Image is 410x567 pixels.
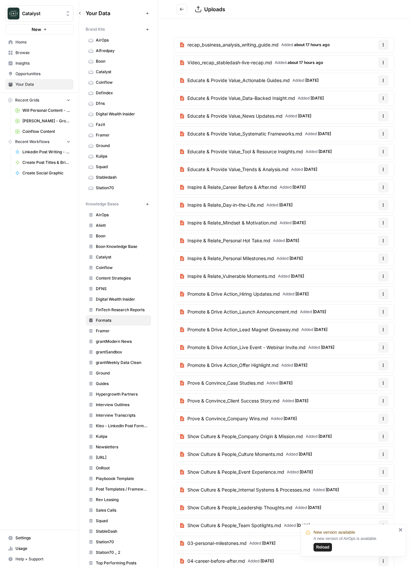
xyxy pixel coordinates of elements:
[316,544,329,550] span: Reload
[86,183,151,193] a: Station70
[318,131,331,136] span: [DATE]
[96,111,148,117] span: Digital Wealth Insider
[96,69,148,75] span: Catalyst
[15,97,39,103] span: Recent Grids
[187,255,274,262] span: Inspire & Relate_Personal Milestones.md
[5,554,73,564] button: Help + Support
[86,484,151,494] a: Post Templates / Framework
[286,238,299,243] span: [DATE]
[96,518,148,524] span: Squad
[187,184,277,191] span: Inspire & Relate_Career Before & After.md
[96,550,148,555] span: Station70 _ 2
[86,505,151,516] a: Sales Calls
[12,168,73,178] a: Create Social Graphic
[174,358,313,373] a: Promote & Drive Action_Offer Highlight.mdAdded [DATE]
[174,38,335,52] a: recap_business_analysis_writing_guide.mdAdded about 17 hours ago
[96,296,148,302] span: Digital Wealth Insider
[174,429,337,444] a: Show Culture & People_Company Origin & Mission.mdAdded [DATE]
[96,381,148,387] span: Guides
[174,233,304,248] a: Inspire & Relate_Personal Hot Take.mdAdded [DATE]
[187,522,281,529] span: Show Culture & People_Team Spotlights.md
[96,265,148,271] span: Coinflow
[292,185,306,190] span: [DATE]
[15,81,70,87] span: Your Data
[187,451,283,458] span: Show Culture & People_Culture Moments.md
[22,118,70,124] span: [PERSON_NAME] - Ground Content - [DATE]
[96,101,148,106] span: Dfns
[86,378,151,389] a: Guides
[96,317,148,323] span: Formats
[281,362,307,368] span: Added
[248,558,274,564] span: Added
[5,69,73,79] a: Opportunities
[96,349,148,355] span: grantSandbox
[266,202,292,208] span: Added
[262,541,275,546] span: [DATE]
[15,60,70,66] span: Insights
[5,137,73,147] button: Recent Workflows
[187,237,270,244] span: Inspire & Relate_Personal Hot Take.md
[283,291,309,297] span: Added
[177,4,187,15] button: Go back
[96,153,148,159] span: Kulipa
[96,391,148,397] span: Hypergrowth Partners
[187,362,279,369] span: Promote & Drive Action_Offer Highlight.md
[12,105,73,116] a: Will Personal Content - [DATE]
[86,201,119,207] span: Knowledge Bases
[96,307,148,313] span: FinTech Research Reports
[15,71,70,77] span: Opportunities
[287,469,313,475] span: Added
[295,291,309,296] span: [DATE]
[298,113,311,118] span: [DATE]
[96,539,148,545] span: Station70
[86,210,151,220] a: AirOps
[86,273,151,283] a: Content Strategies
[96,370,148,376] span: Ground
[174,180,311,194] a: Inspire & Relate_Career Before & After.mdAdded [DATE]
[174,251,308,266] a: Inspire & Relate_Personal Milestones.mdAdded [DATE]
[321,345,334,350] span: [DATE]
[187,59,272,66] span: Video_recap_stabledash-live-recap.md
[86,294,151,305] a: Digital Wealth Insider
[279,202,292,207] span: [DATE]
[292,77,318,83] span: Added
[278,273,304,279] span: Added
[174,447,317,462] a: Show Culture & People_Culture Moments.mdAdded [DATE]
[187,540,247,547] span: 03-personal-milestones.md
[96,275,148,281] span: Content Strategies
[174,269,309,283] a: Inspire & Relate_Vulnerable Moments.mdAdded [DATE]
[96,37,148,43] span: AirOps
[86,494,151,505] a: Rev Leasing
[86,35,151,45] a: AirOps
[22,10,62,17] span: Catalyst
[96,286,148,292] span: DFNS
[96,254,148,260] span: Catalyst
[174,500,326,515] a: Show Culture & People_Leadership Thoughts.mdAdded [DATE]
[22,149,70,155] span: Linkedin Post Writing - [DATE]
[32,26,41,33] span: New
[86,516,151,526] a: Squad
[298,95,324,101] span: Added
[291,166,317,172] span: Added
[5,47,73,58] a: Browse
[12,147,73,157] a: Linkedin Post Writing - [DATE]
[86,220,151,231] a: Aliett
[174,127,336,141] a: Educate & Provide Value_Systematic Frameworks.mdAdded [DATE]
[280,184,306,190] span: Added
[96,48,148,54] span: Alfredpay
[5,58,73,69] a: Insights
[306,149,332,155] span: Added
[86,463,151,473] a: OnRoot
[187,220,277,226] span: Inspire & Relate_Mindset & Motivation.md
[284,416,297,421] span: [DATE]
[12,157,73,168] a: Create Post Titles & Briefs - From Interview
[174,144,337,159] a: Educate & Provide Value_Tool & Resource Insights.mdAdded [DATE]
[86,283,151,294] a: DFNS
[86,231,151,241] a: Boon
[86,98,151,109] a: Dfns
[86,45,151,56] a: Alfredpay
[304,167,317,172] span: [DATE]
[86,473,151,484] a: Playboook Template
[96,233,148,239] span: Boon
[313,309,326,314] span: [DATE]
